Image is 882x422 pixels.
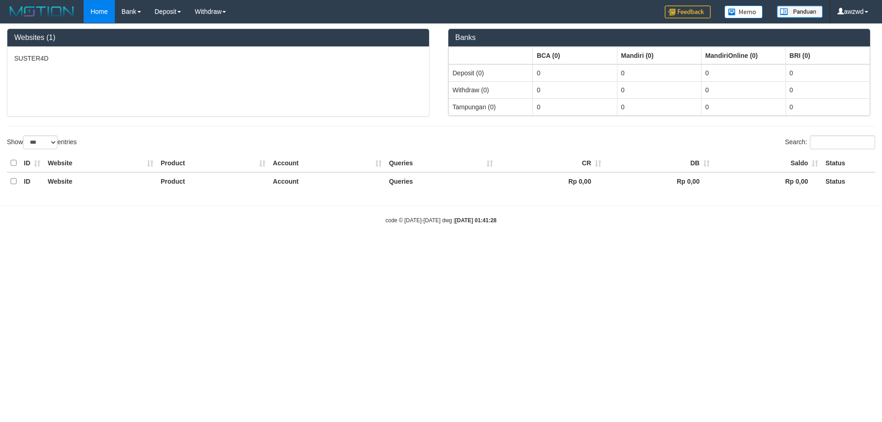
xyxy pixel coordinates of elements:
[617,47,701,64] th: Group: activate to sort column ascending
[157,154,269,172] th: Product
[617,81,701,98] td: 0
[786,81,870,98] td: 0
[605,172,713,190] th: Rp 0,00
[533,98,617,115] td: 0
[14,34,422,42] h3: Websites (1)
[724,6,763,18] img: Button%20Memo.svg
[785,135,875,149] label: Search:
[44,154,157,172] th: Website
[777,6,823,18] img: panduan.png
[20,172,44,190] th: ID
[701,81,786,98] td: 0
[665,6,711,18] img: Feedback.jpg
[617,64,701,82] td: 0
[449,64,533,82] td: Deposit (0)
[14,54,422,63] p: SUSTER4D
[269,154,385,172] th: Account
[701,64,786,82] td: 0
[605,154,713,172] th: DB
[449,47,533,64] th: Group: activate to sort column ascending
[385,217,497,224] small: code © [DATE]-[DATE] dwg |
[617,98,701,115] td: 0
[786,64,870,82] td: 0
[713,154,822,172] th: Saldo
[533,47,617,64] th: Group: activate to sort column ascending
[20,154,44,172] th: ID
[701,47,786,64] th: Group: activate to sort column ascending
[385,172,497,190] th: Queries
[7,135,77,149] label: Show entries
[44,172,157,190] th: Website
[533,81,617,98] td: 0
[786,47,870,64] th: Group: activate to sort column ascending
[786,98,870,115] td: 0
[810,135,875,149] input: Search:
[449,81,533,98] td: Withdraw (0)
[497,172,605,190] th: Rp 0,00
[385,154,497,172] th: Queries
[23,135,57,149] select: Showentries
[455,217,497,224] strong: [DATE] 01:41:28
[455,34,863,42] h3: Banks
[7,5,77,18] img: MOTION_logo.png
[157,172,269,190] th: Product
[822,154,875,172] th: Status
[822,172,875,190] th: Status
[449,98,533,115] td: Tampungan (0)
[701,98,786,115] td: 0
[713,172,822,190] th: Rp 0,00
[533,64,617,82] td: 0
[269,172,385,190] th: Account
[497,154,605,172] th: CR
